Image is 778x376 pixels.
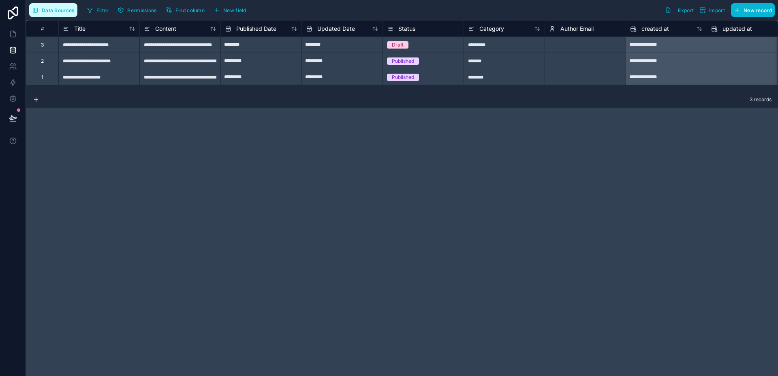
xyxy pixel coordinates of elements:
span: 3 records [750,96,772,103]
span: Category [479,25,504,33]
div: 3 [41,42,44,48]
button: Data Sources [29,3,77,17]
span: updated at [722,25,752,33]
a: New record [728,3,775,17]
span: New field [223,7,246,13]
div: Draft [392,41,404,49]
button: New field [211,4,249,16]
div: Published [392,74,414,81]
span: Permissions [127,7,156,13]
span: Updated Date [317,25,355,33]
button: Export [662,3,697,17]
button: Import [697,3,728,17]
button: New record [731,3,775,17]
div: # [32,25,52,32]
span: Export [678,7,694,13]
div: Published [392,57,414,65]
button: Find column [163,4,207,16]
div: 2 [41,58,44,64]
a: Permissions [115,4,162,16]
span: New record [744,7,772,13]
span: Title [74,25,85,33]
span: Data Sources [42,7,75,13]
span: Author Email [560,25,594,33]
span: Status [398,25,415,33]
span: Find column [175,7,205,13]
span: created at [641,25,669,33]
span: Published Date [236,25,276,33]
button: Permissions [115,4,159,16]
span: Content [155,25,176,33]
button: Filter [84,4,112,16]
span: Import [709,7,725,13]
span: Filter [96,7,109,13]
div: 1 [41,74,43,81]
